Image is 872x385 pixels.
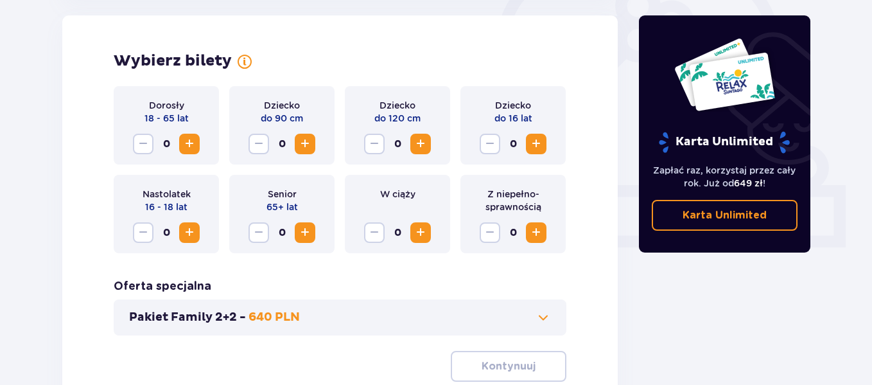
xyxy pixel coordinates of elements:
[652,200,798,231] a: Karta Unlimited
[133,134,153,154] button: Decrease
[272,222,292,243] span: 0
[652,164,798,190] p: Zapłać raz, korzystaj przez cały rok. Już od !
[143,188,191,201] p: Nastolatek
[374,112,421,125] p: do 120 cm
[264,99,300,112] p: Dziecko
[451,351,566,382] button: Kontynuuj
[295,134,315,154] button: Increase
[526,222,546,243] button: Increase
[380,188,415,201] p: W ciąży
[734,178,763,188] span: 649 zł
[482,359,536,373] p: Kontynuuj
[266,201,298,213] p: 65+ lat
[129,310,551,325] button: Pakiet Family 2+2 -640 PLN
[471,188,555,213] p: Z niepełno­sprawnością
[179,222,200,243] button: Increase
[495,99,531,112] p: Dziecko
[503,134,523,154] span: 0
[410,222,431,243] button: Increase
[683,208,767,222] p: Karta Unlimited
[114,279,211,294] p: Oferta specjalna
[249,310,300,325] p: 640 PLN
[149,99,184,112] p: Dorosły
[156,222,177,243] span: 0
[272,134,292,154] span: 0
[129,310,246,325] p: Pakiet Family 2+2 -
[364,134,385,154] button: Decrease
[145,201,187,213] p: 16 - 18 lat
[364,222,385,243] button: Decrease
[144,112,189,125] p: 18 - 65 lat
[480,134,500,154] button: Decrease
[387,134,408,154] span: 0
[480,222,500,243] button: Decrease
[387,222,408,243] span: 0
[410,134,431,154] button: Increase
[133,222,153,243] button: Decrease
[261,112,303,125] p: do 90 cm
[295,222,315,243] button: Increase
[379,99,415,112] p: Dziecko
[658,131,791,154] p: Karta Unlimited
[494,112,532,125] p: do 16 lat
[114,51,232,71] p: Wybierz bilety
[249,222,269,243] button: Decrease
[249,134,269,154] button: Decrease
[179,134,200,154] button: Increase
[156,134,177,154] span: 0
[503,222,523,243] span: 0
[268,188,297,201] p: Senior
[526,134,546,154] button: Increase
